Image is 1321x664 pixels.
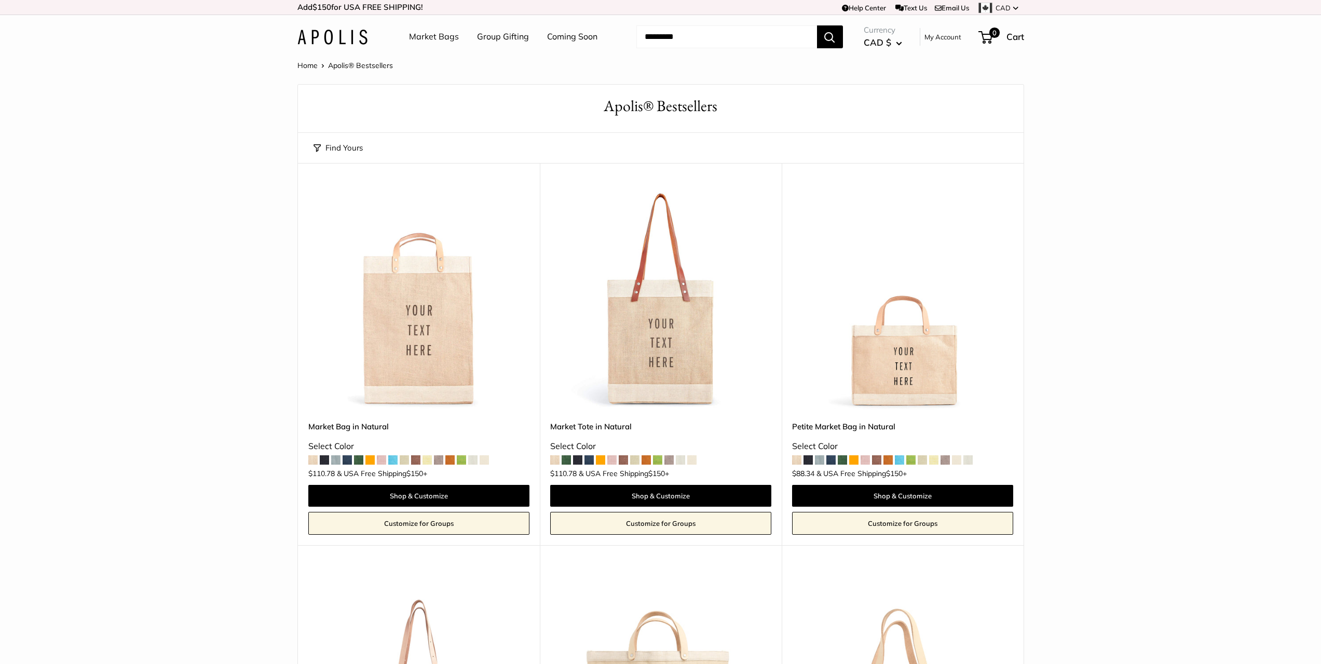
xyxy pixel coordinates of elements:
[550,439,771,454] div: Select Color
[312,2,331,12] span: $150
[550,512,771,535] a: Customize for Groups
[308,512,529,535] a: Customize for Groups
[842,4,886,12] a: Help Center
[792,512,1013,535] a: Customize for Groups
[792,470,814,477] span: $88.34
[864,23,902,37] span: Currency
[477,29,529,45] a: Group Gifting
[864,37,891,48] span: CAD $
[308,470,335,477] span: $110.78
[297,30,367,45] img: Apolis
[550,470,577,477] span: $110.78
[547,29,597,45] a: Coming Soon
[1006,31,1024,42] span: Cart
[996,4,1011,12] span: CAD
[648,469,665,478] span: $150
[935,4,969,12] a: Email Us
[792,189,1013,410] img: Petite Market Bag in Natural
[406,469,423,478] span: $150
[337,470,427,477] span: & USA Free Shipping +
[792,189,1013,410] a: Petite Market Bag in Naturaldescription_Effortless style that elevates every moment
[308,421,529,432] a: Market Bag in Natural
[308,189,529,410] a: Market Bag in NaturalMarket Bag in Natural
[816,470,907,477] span: & USA Free Shipping +
[989,28,999,38] span: 0
[550,189,771,410] a: description_Make it yours with custom printed text.Market Tote in Natural
[328,61,393,70] span: Apolis® Bestsellers
[550,189,771,410] img: description_Make it yours with custom printed text.
[924,31,961,43] a: My Account
[297,59,393,72] nav: Breadcrumb
[409,29,459,45] a: Market Bags
[550,485,771,507] a: Shop & Customize
[817,25,843,48] button: Search
[895,4,927,12] a: Text Us
[308,189,529,410] img: Market Bag in Natural
[308,485,529,507] a: Shop & Customize
[979,29,1024,45] a: 0 Cart
[792,439,1013,454] div: Select Color
[886,469,903,478] span: $150
[579,470,669,477] span: & USA Free Shipping +
[636,25,817,48] input: Search...
[792,421,1013,432] a: Petite Market Bag in Natural
[314,141,363,155] button: Find Yours
[297,61,318,70] a: Home
[308,439,529,454] div: Select Color
[314,95,1008,117] h1: Apolis® Bestsellers
[792,485,1013,507] a: Shop & Customize
[550,421,771,432] a: Market Tote in Natural
[864,34,902,51] button: CAD $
